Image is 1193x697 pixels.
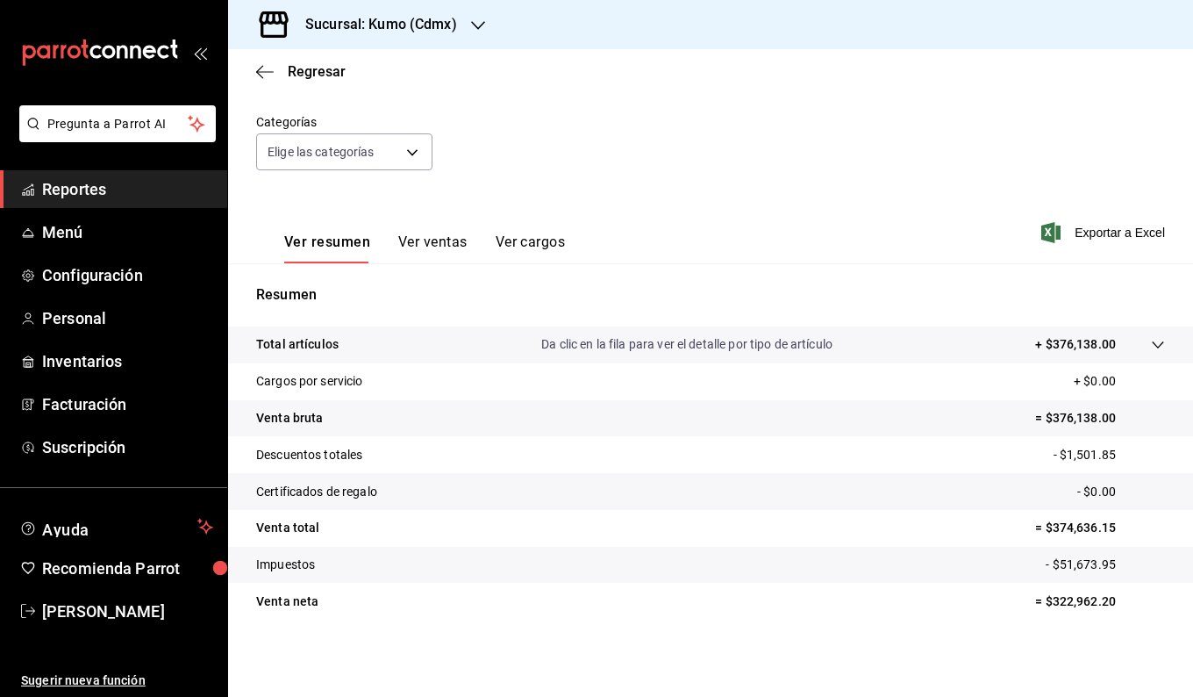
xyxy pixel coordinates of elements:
button: open_drawer_menu [193,46,207,60]
p: - $51,673.95 [1046,556,1165,574]
label: Categorías [256,116,432,128]
span: Ayuda [42,516,190,537]
p: = $376,138.00 [1035,409,1165,428]
p: Venta bruta [256,409,323,428]
span: Elige las categorías [268,143,375,161]
button: Exportar a Excel [1045,222,1165,243]
p: - $0.00 [1077,483,1165,501]
button: Ver cargos [496,234,566,263]
p: + $376,138.00 [1035,335,1116,354]
span: Personal [42,306,213,330]
span: Facturación [42,392,213,416]
p: Total artículos [256,335,339,354]
p: Venta neta [256,593,318,611]
p: - $1,501.85 [1054,446,1165,464]
button: Ver ventas [398,234,468,263]
p: Venta total [256,519,319,537]
span: Recomienda Parrot [42,557,213,580]
span: Configuración [42,263,213,287]
p: Certificados de regalo [256,483,377,501]
p: Descuentos totales [256,446,362,464]
span: Sugerir nueva función [21,672,213,690]
div: navigation tabs [284,234,565,263]
span: [PERSON_NAME] [42,600,213,623]
span: Reportes [42,177,213,201]
span: Suscripción [42,435,213,459]
button: Pregunta a Parrot AI [19,105,216,142]
a: Pregunta a Parrot AI [12,127,216,146]
span: Menú [42,220,213,244]
p: + $0.00 [1074,372,1165,391]
p: Da clic en la fila para ver el detalle por tipo de artículo [541,335,832,354]
p: = $374,636.15 [1035,519,1165,537]
p: Impuestos [256,556,315,574]
p: Resumen [256,284,1165,305]
button: Ver resumen [284,234,370,263]
h3: Sucursal: Kumo (Cdmx) [291,14,457,35]
p: Cargos por servicio [256,372,363,391]
button: Regresar [256,63,346,80]
span: Regresar [288,63,346,80]
span: Pregunta a Parrot AI [47,115,189,133]
p: = $322,962.20 [1035,593,1165,611]
span: Inventarios [42,349,213,373]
